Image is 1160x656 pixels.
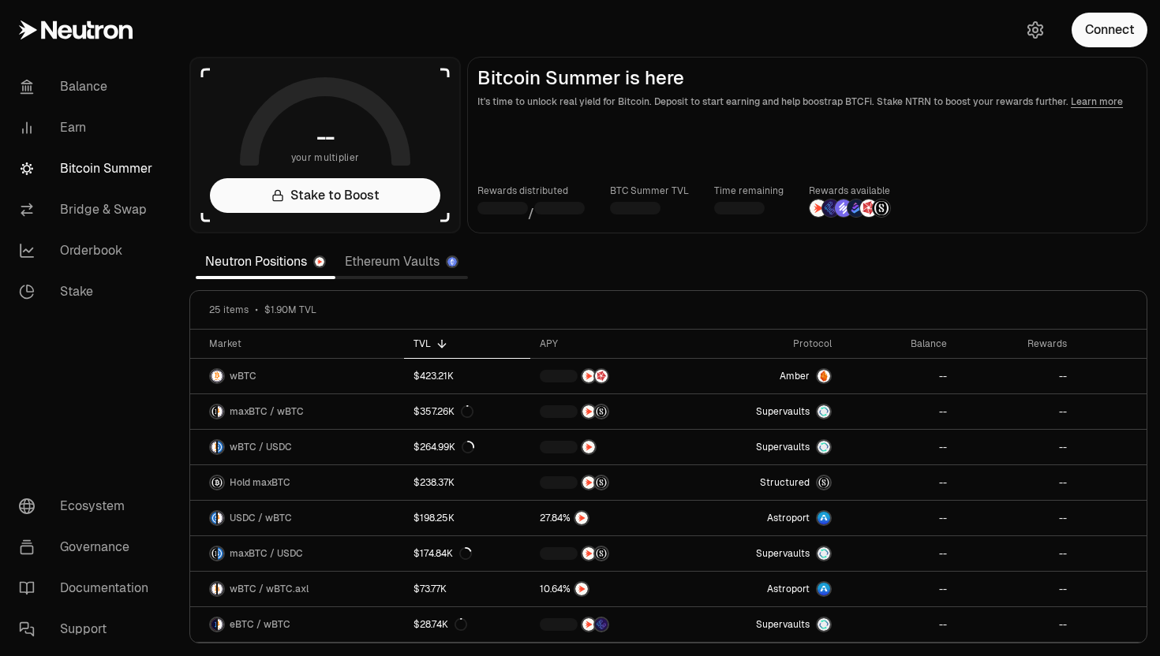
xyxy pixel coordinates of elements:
a: -- [956,430,1076,464]
img: NTRN [582,476,595,489]
img: EtherFi Points [595,618,608,631]
span: Supervaults [756,547,810,560]
a: NTRN [530,501,690,535]
a: SupervaultsSupervaults [691,536,841,571]
span: wBTC / wBTC.axl [230,583,309,595]
img: wBTC Logo [211,441,216,453]
a: eBTC LogowBTC LogoeBTC / wBTC [190,607,404,642]
div: Rewards [966,337,1067,350]
a: maxBTC LogoUSDC LogomaxBTC / USDC [190,536,404,571]
div: $73.77K [413,583,447,595]
a: -- [841,394,956,429]
img: wBTC.axl Logo [218,583,223,595]
img: NTRN [582,441,595,453]
img: NTRN [582,405,595,418]
h2: Bitcoin Summer is here [477,67,1137,89]
img: NTRN [575,512,588,524]
img: wBTC Logo [211,583,216,595]
a: Documentation [6,568,170,609]
img: wBTC Logo [218,512,223,524]
button: NTRNStructured Points [540,475,681,490]
img: Mars Fragments [860,199,877,217]
a: $357.26K [404,394,530,429]
a: Bitcoin Summer [6,148,170,189]
img: Supervaults [818,618,830,631]
img: maxBTC Logo [211,547,216,560]
img: Supervaults [818,547,830,560]
a: Bridge & Swap [6,189,170,230]
a: -- [956,394,1076,429]
a: NTRNEtherFi Points [530,607,690,642]
a: maxBTC LogoHold maxBTC [190,465,404,500]
img: USDC Logo [218,441,223,453]
img: maxBTC [818,476,830,489]
a: Stake to Boost [210,178,440,213]
a: Astroport [691,501,841,535]
img: wBTC Logo [218,618,223,631]
a: -- [841,465,956,500]
button: NTRN [540,581,681,597]
span: maxBTC / wBTC [230,405,304,418]
img: NTRN [810,199,827,217]
a: USDC LogowBTC LogoUSDC / wBTC [190,501,404,535]
button: NTRNStructured Points [540,404,681,419]
img: Structured Points [595,476,608,489]
a: -- [956,607,1076,642]
a: Orderbook [6,230,170,271]
a: $28.74K [404,607,530,642]
span: eBTC / wBTC [230,618,290,631]
a: Neutron Positions [196,246,335,278]
a: NTRNMars Fragments [530,359,690,393]
span: Hold maxBTC [230,476,290,489]
a: SupervaultsSupervaults [691,430,841,464]
div: Market [209,337,395,350]
div: $28.74K [413,618,467,631]
p: BTC Summer TVL [610,183,689,199]
span: maxBTC / USDC [230,547,303,560]
div: Balance [851,337,947,350]
span: Supervaults [756,618,810,631]
span: USDC / wBTC [230,512,292,524]
img: Ethereum Logo [447,257,457,266]
a: -- [841,607,956,642]
a: -- [956,359,1076,393]
img: Structured Points [595,547,608,560]
div: Protocol [701,337,832,350]
img: NTRN [575,583,588,595]
div: $264.99K [413,441,474,453]
button: NTRN [540,439,681,455]
div: $174.84K [413,547,472,560]
span: Astroport [767,512,810,524]
button: NTRN [540,510,681,526]
img: EtherFi Points [822,199,840,217]
img: eBTC Logo [211,618,216,631]
a: -- [841,572,956,606]
a: -- [956,501,1076,535]
a: SupervaultsSupervaults [691,394,841,429]
img: Neutron Logo [315,257,324,266]
img: NTRN [582,547,595,560]
a: Ethereum Vaults [335,246,468,278]
a: -- [841,430,956,464]
a: AmberAmber [691,359,841,393]
a: Balance [6,66,170,107]
a: NTRNStructured Points [530,394,690,429]
img: maxBTC Logo [211,476,223,489]
img: Structured Points [873,199,890,217]
img: Bedrock Diamonds [848,199,865,217]
a: StructuredmaxBTC [691,465,841,500]
a: $264.99K [404,430,530,464]
span: Structured [760,476,810,489]
span: Amber [780,370,810,382]
a: -- [956,465,1076,500]
a: -- [841,359,956,393]
a: Astroport [691,572,841,606]
a: Ecosystem [6,486,170,527]
p: Rewards distributed [477,183,585,199]
p: Rewards available [809,183,891,199]
a: maxBTC LogowBTC LogomaxBTC / wBTC [190,394,404,429]
button: NTRNEtherFi Points [540,617,681,632]
button: NTRNMars Fragments [540,368,681,384]
a: wBTC LogowBTC.axl LogowBTC / wBTC.axl [190,572,404,606]
div: APY [540,337,681,350]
